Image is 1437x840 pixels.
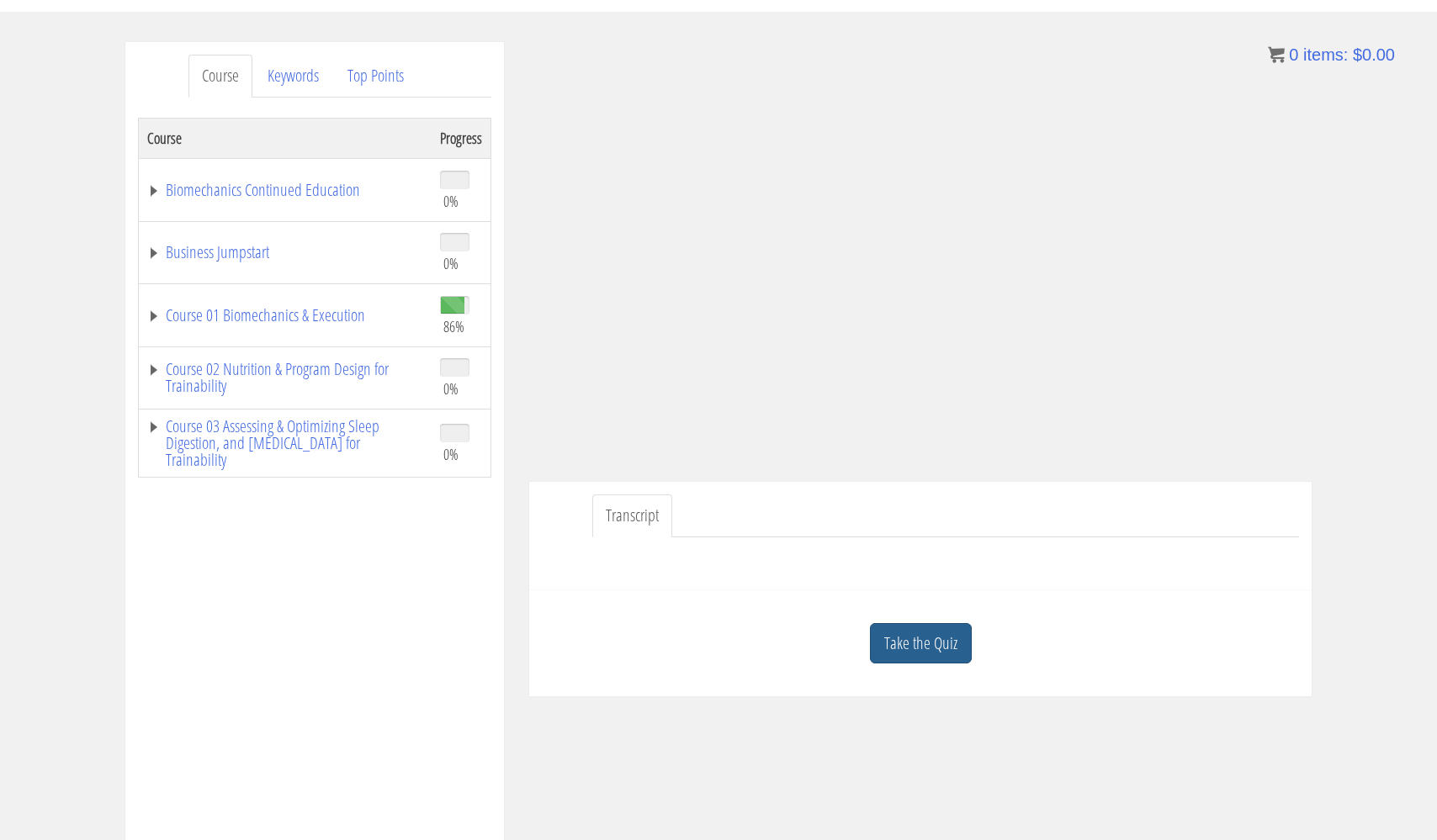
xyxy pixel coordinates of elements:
a: Keywords [254,55,332,98]
a: Course [188,55,252,98]
a: Course 03 Assessing & Optimizing Sleep Digestion, and [MEDICAL_DATA] for Trainability [147,418,423,468]
th: Course [139,118,432,158]
a: Transcript [592,494,672,537]
th: Progress [432,118,491,158]
a: Course 02 Nutrition & Program Design for Trainability [147,361,423,394]
span: 86% [443,317,464,335]
bdi: 0.00 [1353,45,1395,64]
a: Course 01 Biomechanics & Execution [147,307,423,324]
a: Business Jumpstart [147,244,423,261]
img: icon11.png [1268,46,1285,63]
a: 0 items: $0.00 [1268,45,1395,64]
span: 0% [443,445,459,463]
span: 0 [1289,45,1298,64]
span: 0% [443,254,459,272]
a: Biomechanics Continued Education [147,182,423,198]
span: 0% [443,379,459,398]
a: Take the Quiz [870,623,972,664]
a: Top Points [334,55,417,98]
span: $ [1353,45,1362,64]
span: 0% [443,192,459,210]
span: items: [1303,45,1348,64]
